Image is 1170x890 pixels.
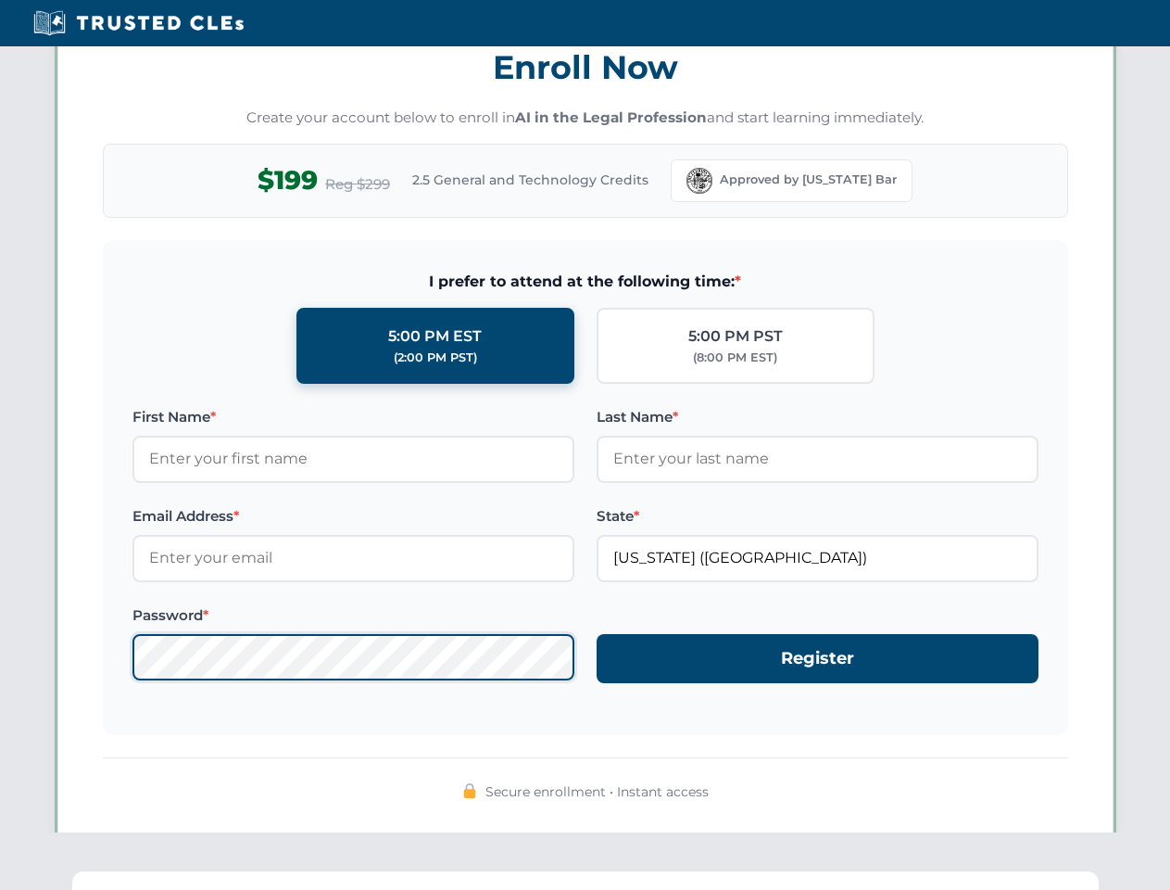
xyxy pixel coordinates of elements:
[462,783,477,798] img: 🔒
[325,173,390,196] span: Reg $299
[132,535,574,581] input: Enter your email
[132,505,574,528] label: Email Address
[28,9,249,37] img: Trusted CLEs
[103,38,1068,96] h3: Enroll Now
[597,505,1038,528] label: State
[388,324,482,349] div: 5:00 PM EST
[132,406,574,428] label: First Name
[412,170,648,190] span: 2.5 General and Technology Credits
[688,324,783,349] div: 5:00 PM PST
[132,604,574,627] label: Password
[686,168,712,194] img: Florida Bar
[597,406,1038,428] label: Last Name
[597,535,1038,581] input: Florida (FL)
[597,436,1038,482] input: Enter your last name
[720,171,897,189] span: Approved by [US_STATE] Bar
[132,436,574,482] input: Enter your first name
[485,782,709,802] span: Secure enrollment • Instant access
[597,634,1038,683] button: Register
[515,108,707,126] strong: AI in the Legal Profession
[258,159,318,201] span: $199
[132,270,1038,294] span: I prefer to attend at the following time:
[693,349,777,367] div: (8:00 PM EST)
[394,349,477,367] div: (2:00 PM PST)
[103,108,1068,129] p: Create your account below to enroll in and start learning immediately.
